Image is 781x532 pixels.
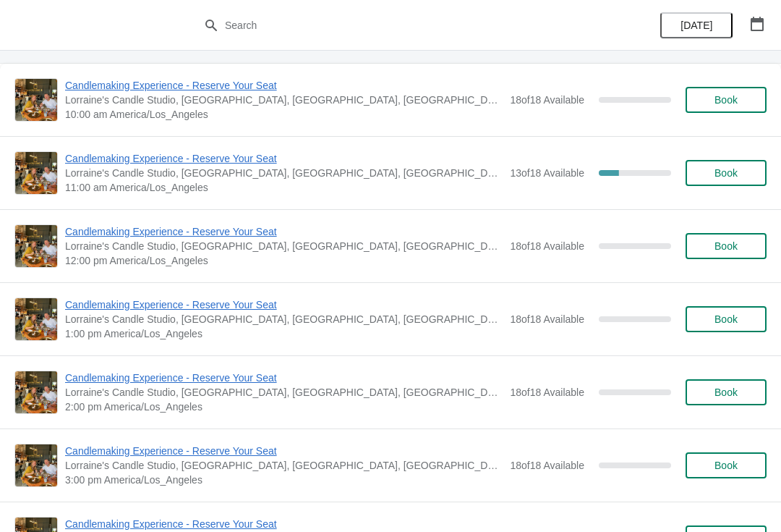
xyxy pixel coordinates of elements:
[65,517,503,531] span: Candlemaking Experience - Reserve Your Seat
[65,400,503,414] span: 2:00 pm America/Los_Angeles
[714,94,738,106] span: Book
[660,12,733,38] button: [DATE]
[686,160,767,186] button: Book
[686,452,767,478] button: Book
[510,387,584,398] span: 18 of 18 Available
[15,79,57,121] img: Candlemaking Experience - Reserve Your Seat | Lorraine's Candle Studio, Market Street, Pacific Be...
[686,233,767,259] button: Book
[15,444,57,486] img: Candlemaking Experience - Reserve Your Seat | Lorraine's Candle Studio, Market Street, Pacific Be...
[65,312,503,326] span: Lorraine's Candle Studio, [GEOGRAPHIC_DATA], [GEOGRAPHIC_DATA], [GEOGRAPHIC_DATA], [GEOGRAPHIC_DATA]
[65,151,503,166] span: Candlemaking Experience - Reserve Your Seat
[65,224,503,239] span: Candlemaking Experience - Reserve Your Seat
[714,240,738,252] span: Book
[65,473,503,487] span: 3:00 pm America/Los_Angeles
[65,297,503,312] span: Candlemaking Experience - Reserve Your Seat
[65,371,503,385] span: Candlemaking Experience - Reserve Your Seat
[65,166,503,180] span: Lorraine's Candle Studio, [GEOGRAPHIC_DATA], [GEOGRAPHIC_DATA], [GEOGRAPHIC_DATA], [GEOGRAPHIC_DATA]
[714,460,738,471] span: Book
[510,313,584,325] span: 18 of 18 Available
[65,239,503,253] span: Lorraine's Candle Studio, [GEOGRAPHIC_DATA], [GEOGRAPHIC_DATA], [GEOGRAPHIC_DATA], [GEOGRAPHIC_DATA]
[65,78,503,93] span: Candlemaking Experience - Reserve Your Seat
[65,107,503,122] span: 10:00 am America/Los_Angeles
[510,94,584,106] span: 18 of 18 Available
[65,93,503,107] span: Lorraine's Candle Studio, [GEOGRAPHIC_DATA], [GEOGRAPHIC_DATA], [GEOGRAPHIC_DATA], [GEOGRAPHIC_DATA]
[714,387,738,398] span: Book
[510,240,584,252] span: 18 of 18 Available
[686,379,767,405] button: Book
[65,444,503,458] span: Candlemaking Experience - Reserve Your Seat
[65,458,503,473] span: Lorraine's Candle Studio, [GEOGRAPHIC_DATA], [GEOGRAPHIC_DATA], [GEOGRAPHIC_DATA], [GEOGRAPHIC_DATA]
[224,12,586,38] input: Search
[65,326,503,341] span: 1:00 pm America/Los_Angeles
[15,225,57,267] img: Candlemaking Experience - Reserve Your Seat | Lorraine's Candle Studio, Market Street, Pacific Be...
[15,371,57,413] img: Candlemaking Experience - Reserve Your Seat | Lorraine's Candle Studio, Market Street, Pacific Be...
[680,20,712,31] span: [DATE]
[686,87,767,113] button: Book
[65,180,503,195] span: 11:00 am America/Los_Angeles
[15,152,57,194] img: Candlemaking Experience - Reserve Your Seat | Lorraine's Candle Studio, Market Street, Pacific Be...
[686,306,767,332] button: Book
[15,298,57,340] img: Candlemaking Experience - Reserve Your Seat | Lorraine's Candle Studio, Market Street, Pacific Be...
[510,460,584,471] span: 18 of 18 Available
[510,167,584,179] span: 13 of 18 Available
[65,385,503,400] span: Lorraine's Candle Studio, [GEOGRAPHIC_DATA], [GEOGRAPHIC_DATA], [GEOGRAPHIC_DATA], [GEOGRAPHIC_DATA]
[714,167,738,179] span: Book
[65,253,503,268] span: 12:00 pm America/Los_Angeles
[714,313,738,325] span: Book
